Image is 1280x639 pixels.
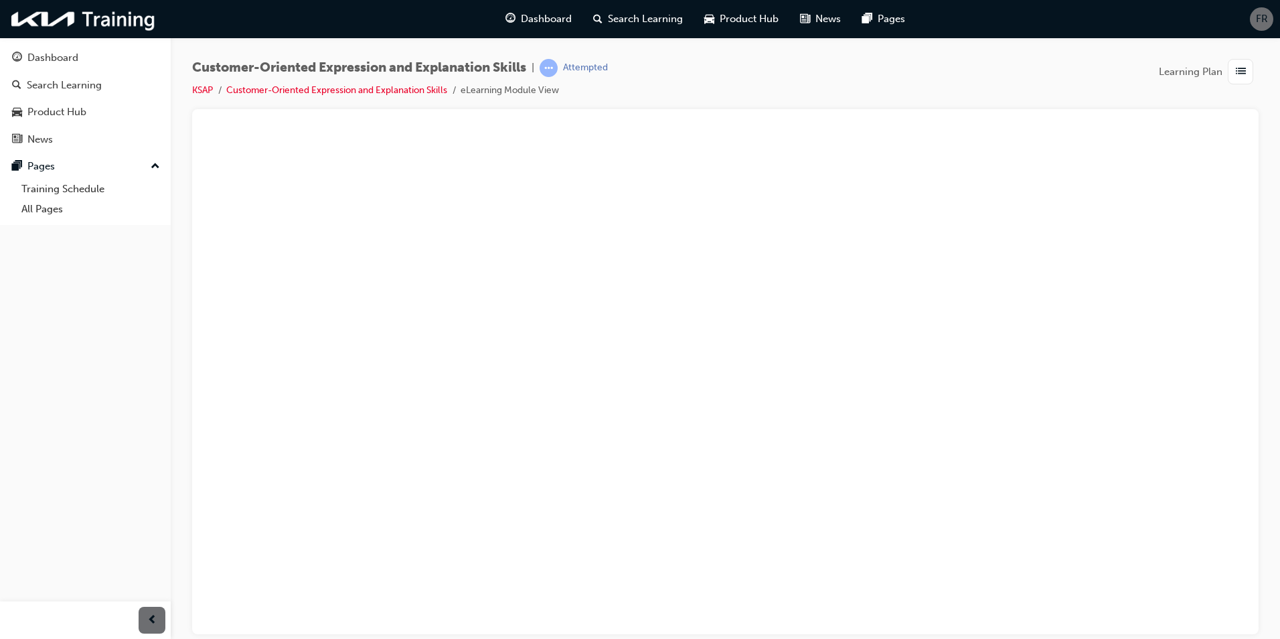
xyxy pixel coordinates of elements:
[1250,7,1273,31] button: FR
[151,158,160,175] span: up-icon
[878,11,905,27] span: Pages
[582,5,694,33] a: search-iconSearch Learning
[27,159,55,174] div: Pages
[226,84,447,96] a: Customer-Oriented Expression and Explanation Skills
[12,106,22,119] span: car-icon
[16,179,165,200] a: Training Schedule
[720,11,779,27] span: Product Hub
[852,5,916,33] a: pages-iconPages
[27,78,102,93] div: Search Learning
[815,11,841,27] span: News
[505,11,515,27] span: guage-icon
[7,5,161,33] img: kia-training
[800,11,810,27] span: news-icon
[1236,64,1246,80] span: list-icon
[5,154,165,179] button: Pages
[563,62,608,74] div: Attempted
[5,43,165,154] button: DashboardSearch LearningProduct HubNews
[27,104,86,120] div: Product Hub
[1256,11,1268,27] span: FR
[12,52,22,64] span: guage-icon
[461,83,559,98] li: eLearning Module View
[27,132,53,147] div: News
[789,5,852,33] a: news-iconNews
[521,11,572,27] span: Dashboard
[532,60,534,76] span: |
[5,127,165,152] a: News
[694,5,789,33] a: car-iconProduct Hub
[192,60,526,76] span: Customer-Oriented Expression and Explanation Skills
[16,199,165,220] a: All Pages
[704,11,714,27] span: car-icon
[5,73,165,98] a: Search Learning
[593,11,603,27] span: search-icon
[495,5,582,33] a: guage-iconDashboard
[147,612,157,629] span: prev-icon
[540,59,558,77] span: learningRecordVerb_ATTEMPT-icon
[862,11,872,27] span: pages-icon
[608,11,683,27] span: Search Learning
[192,84,213,96] a: KSAP
[5,46,165,70] a: Dashboard
[27,50,78,66] div: Dashboard
[1159,64,1222,80] span: Learning Plan
[1159,59,1259,84] button: Learning Plan
[12,80,21,92] span: search-icon
[12,134,22,146] span: news-icon
[12,161,22,173] span: pages-icon
[5,100,165,125] a: Product Hub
